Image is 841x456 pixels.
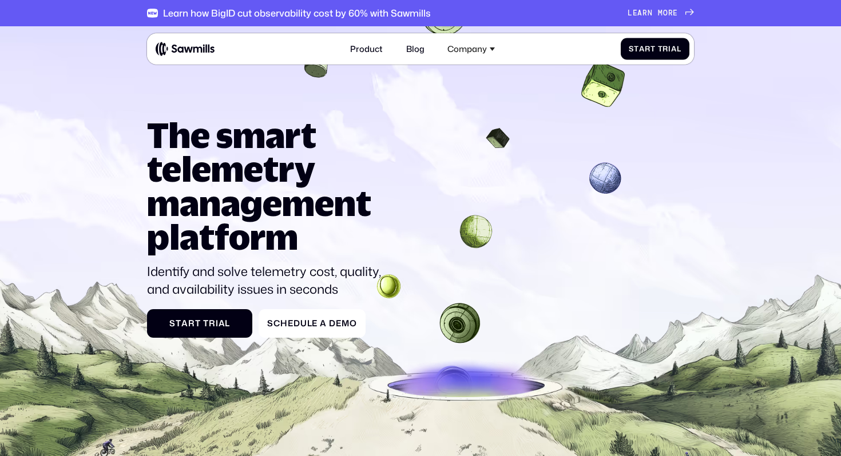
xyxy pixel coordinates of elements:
span: l [225,318,230,329]
a: StartTrial [147,309,252,338]
a: Learnmore [628,9,694,17]
span: c [273,318,280,329]
span: T [203,318,209,329]
a: ScheduleaDemo [259,309,366,338]
span: m [342,318,350,329]
span: e [673,9,678,17]
a: Product [344,38,389,61]
span: S [629,45,634,53]
span: i [668,45,671,53]
span: e [633,9,638,17]
span: l [677,45,681,53]
div: Company [441,38,501,61]
span: e [312,318,318,329]
span: a [637,9,642,17]
span: r [642,9,648,17]
span: h [280,318,288,329]
span: D [329,318,336,329]
span: S [169,318,176,329]
span: e [288,318,293,329]
span: m [658,9,663,17]
span: r [188,318,195,329]
a: StartTrial [621,38,690,59]
span: t [195,318,201,329]
div: Learn how BigID cut observability cost by 60% with Sawmills [163,7,431,19]
span: e [336,318,342,329]
span: L [628,9,633,17]
h1: The smart telemetry management platform [147,118,391,254]
span: r [668,9,673,17]
span: r [645,45,650,53]
span: l [307,318,312,329]
span: d [293,318,300,329]
span: t [634,45,639,53]
span: u [300,318,307,329]
span: t [176,318,181,329]
a: Blog [400,38,431,61]
span: a [219,318,225,329]
span: a [181,318,188,329]
span: t [650,45,656,53]
span: r [663,45,668,53]
span: S [267,318,273,329]
span: n [648,9,653,17]
p: Identify and solve telemetry cost, quality, and availability issues in seconds [147,263,391,298]
span: o [350,318,357,329]
span: i [216,318,219,329]
span: r [209,318,216,329]
span: o [663,9,668,17]
span: a [320,318,327,329]
span: a [639,45,645,53]
span: T [658,45,663,53]
span: a [671,45,677,53]
div: Company [447,44,487,54]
